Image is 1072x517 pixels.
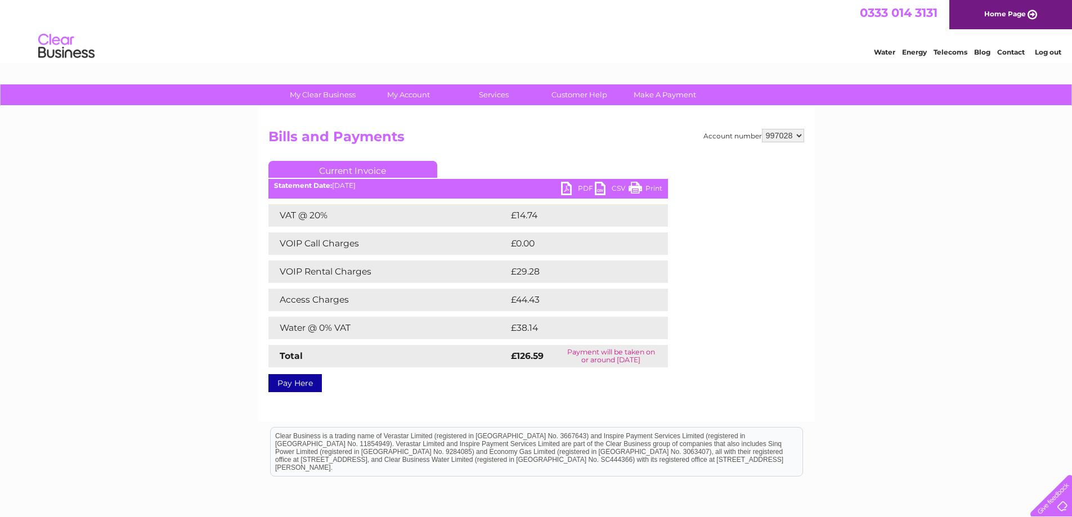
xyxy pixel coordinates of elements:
img: logo.png [38,29,95,64]
a: Make A Payment [618,84,711,105]
strong: Total [280,350,303,361]
a: Energy [902,48,927,56]
td: Water @ 0% VAT [268,317,508,339]
td: VAT @ 20% [268,204,508,227]
td: Access Charges [268,289,508,311]
a: CSV [595,182,629,198]
a: Water [874,48,895,56]
div: Account number [703,129,804,142]
td: VOIP Rental Charges [268,260,508,283]
td: £38.14 [508,317,644,339]
a: Services [447,84,540,105]
td: £29.28 [508,260,645,283]
strong: £126.59 [511,350,544,361]
a: Current Invoice [268,161,437,178]
div: Clear Business is a trading name of Verastar Limited (registered in [GEOGRAPHIC_DATA] No. 3667643... [271,6,802,55]
div: [DATE] [268,182,668,190]
td: £44.43 [508,289,645,311]
a: Log out [1035,48,1061,56]
a: Contact [997,48,1025,56]
td: VOIP Call Charges [268,232,508,255]
b: Statement Date: [274,181,332,190]
td: £14.74 [508,204,644,227]
a: Telecoms [934,48,967,56]
a: My Account [362,84,455,105]
a: PDF [561,182,595,198]
h2: Bills and Payments [268,129,804,150]
td: Payment will be taken on or around [DATE] [554,345,667,367]
a: Blog [974,48,990,56]
a: My Clear Business [276,84,369,105]
a: Print [629,182,662,198]
a: Customer Help [533,84,626,105]
a: Pay Here [268,374,322,392]
td: £0.00 [508,232,642,255]
a: 0333 014 3131 [860,6,938,20]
